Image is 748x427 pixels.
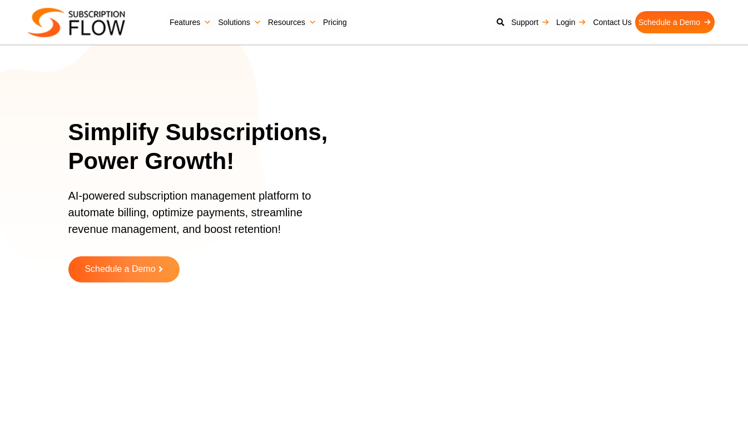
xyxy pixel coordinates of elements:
a: Schedule a Demo [68,256,180,282]
a: Resources [265,11,320,33]
p: AI-powered subscription management platform to automate billing, optimize payments, streamline re... [68,187,331,249]
a: Support [508,11,553,33]
a: Contact Us [590,11,635,33]
a: Schedule a Demo [635,11,715,33]
a: Login [553,11,590,33]
a: Pricing [320,11,350,33]
h1: Simplify Subscriptions, Power Growth! [68,118,345,176]
img: Subscriptionflow [28,8,125,37]
a: Features [166,11,215,33]
a: Solutions [215,11,265,33]
span: Schedule a Demo [85,265,155,274]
